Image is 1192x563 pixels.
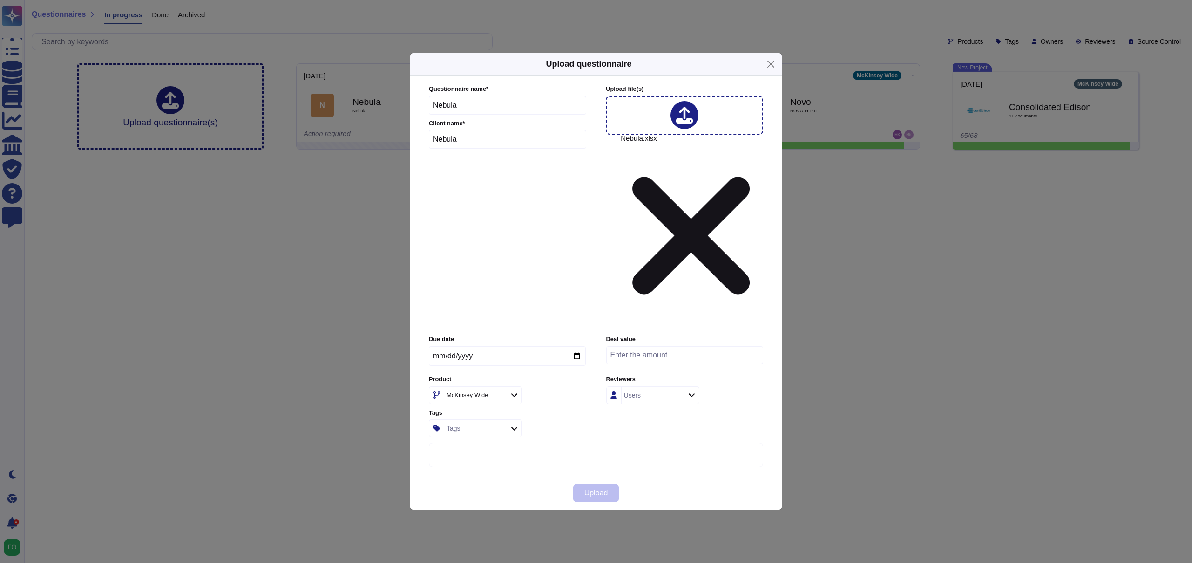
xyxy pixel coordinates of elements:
label: Client name [429,121,586,127]
div: Users [624,392,641,398]
h5: Upload questionnaire [546,58,631,70]
button: Upload [573,484,619,502]
div: McKinsey Wide [447,392,488,398]
input: Enter questionnaire name [429,96,586,115]
label: Due date [429,336,586,343]
label: Tags [429,410,586,416]
span: Upload [584,489,608,497]
label: Questionnaire name [429,86,586,92]
label: Deal value [606,336,763,343]
label: Reviewers [606,377,763,383]
input: Due date [429,346,586,366]
button: Close [764,57,778,71]
span: Upload file (s) [606,85,643,92]
input: Enter company name of the client [429,130,586,149]
div: Tags [447,425,461,432]
label: Product [429,377,586,383]
span: Nebula.xlsx [621,135,762,330]
input: Enter the amount [606,346,763,364]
